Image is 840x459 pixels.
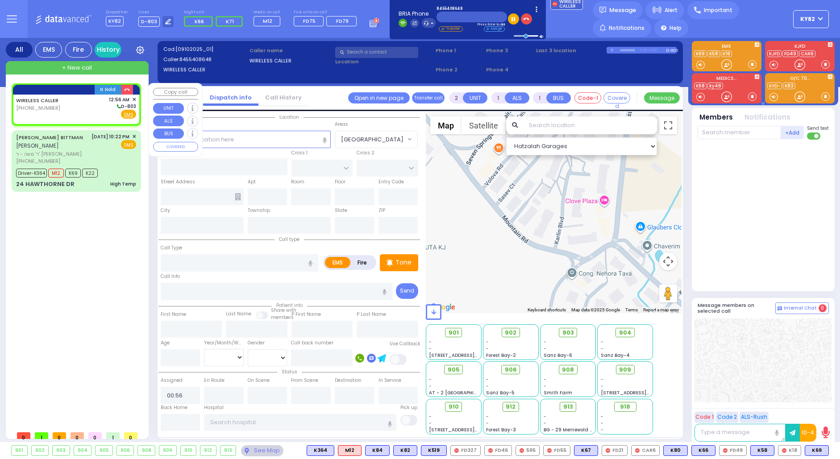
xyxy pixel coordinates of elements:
button: Send [396,283,418,299]
label: Gender [248,339,265,347]
label: P First Name [291,311,321,318]
button: ALS [153,116,184,126]
span: BLOOMING GROVE [335,131,405,147]
div: BLS [805,445,829,456]
span: - [486,383,489,389]
div: BLS [663,445,688,456]
u: EMS [124,112,133,118]
button: 10-4 [800,424,816,442]
span: [GEOGRAPHIC_DATA] [341,135,403,144]
span: 1 [35,432,48,439]
img: Google [428,302,457,313]
img: red-radio-icon.svg [782,448,786,453]
div: 902 [32,446,49,455]
div: BLS [750,445,774,456]
label: En Route [204,377,225,384]
span: Other building occupants [235,193,241,200]
span: 913 [563,402,573,411]
span: Help [670,24,682,32]
div: K58 [750,445,774,456]
label: EMS [692,44,761,49]
label: P Last Name [357,311,386,318]
span: K66 [195,18,204,25]
label: Lines [138,10,174,15]
div: Press Enter to dial [437,22,507,26]
label: In Service [378,377,401,384]
div: FD21 [602,445,628,456]
div: 595 [516,445,540,456]
button: BUS [546,92,571,103]
span: members [271,314,294,321]
label: Caller: [163,56,246,63]
label: Fire [350,257,375,268]
div: BLS [574,445,598,456]
div: - [601,426,650,433]
div: - [601,420,650,426]
div: 908 [138,446,155,455]
div: Year/Month/Week/Day [204,339,244,347]
span: - [544,413,546,420]
div: High Temp [110,181,136,187]
label: Cross 1 [291,149,308,157]
label: Assigned [161,377,183,384]
label: Room [291,178,304,186]
img: comment-alt.png [778,306,782,311]
button: Members [699,112,733,123]
span: 12:56 AM [109,96,129,103]
span: - [601,376,603,383]
button: UNIT [463,92,487,103]
span: 910 [449,402,459,411]
span: - [486,420,489,426]
button: Internal Chat 0 [775,302,829,314]
button: Show satellite imagery [462,116,506,134]
div: 905 [96,446,112,455]
span: - [486,413,489,420]
label: Age [161,339,170,347]
label: ZIP [378,207,385,214]
a: CAR6 [799,50,815,57]
a: History [95,42,121,58]
span: 909 [619,365,631,374]
span: Phone 3 [486,47,533,54]
div: 904 [74,446,91,455]
a: KJFD [767,50,782,57]
div: M12 [338,445,362,456]
label: Night unit [184,10,246,15]
label: Turn off text [807,132,821,141]
div: ALS [338,445,362,456]
span: Phone 1 [436,47,483,54]
span: 0 [71,432,84,439]
span: Driver-K364 [16,169,47,178]
button: COVERED [153,142,198,152]
img: red-radio-icon.svg [488,448,493,453]
button: Drag Pegman onto the map to open Street View [659,285,677,302]
div: D-803 [666,47,677,54]
span: Call type [274,236,304,243]
a: K68 [694,83,707,89]
label: Last 3 location [536,47,606,54]
label: Hospital [204,404,224,411]
span: D-803 [138,17,160,27]
button: ALS-Rush [740,412,769,423]
span: Sanz Bay-4 [601,352,630,359]
span: 918 [620,402,630,411]
span: 8455408648 [179,56,212,63]
a: WIRELESS CALLER [16,97,58,104]
span: - [544,339,546,345]
span: KY82 [800,15,815,23]
button: ALS [505,92,529,103]
label: WIRELESS CALLER [250,57,333,65]
span: AT - 2 [GEOGRAPHIC_DATA] [429,389,495,396]
img: red-radio-icon.svg [635,448,640,453]
span: - [544,420,546,426]
img: red-radio-icon.svg [520,448,524,453]
img: message.svg [599,7,606,13]
span: Important [704,6,732,14]
span: KY82 [106,16,124,26]
a: ky48 [707,83,723,89]
span: - [486,376,489,383]
span: Forest Bay-2 [486,352,516,359]
span: 904 [619,328,632,337]
span: Sanz Bay-6 [544,352,572,359]
button: Map camera controls [659,252,677,270]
